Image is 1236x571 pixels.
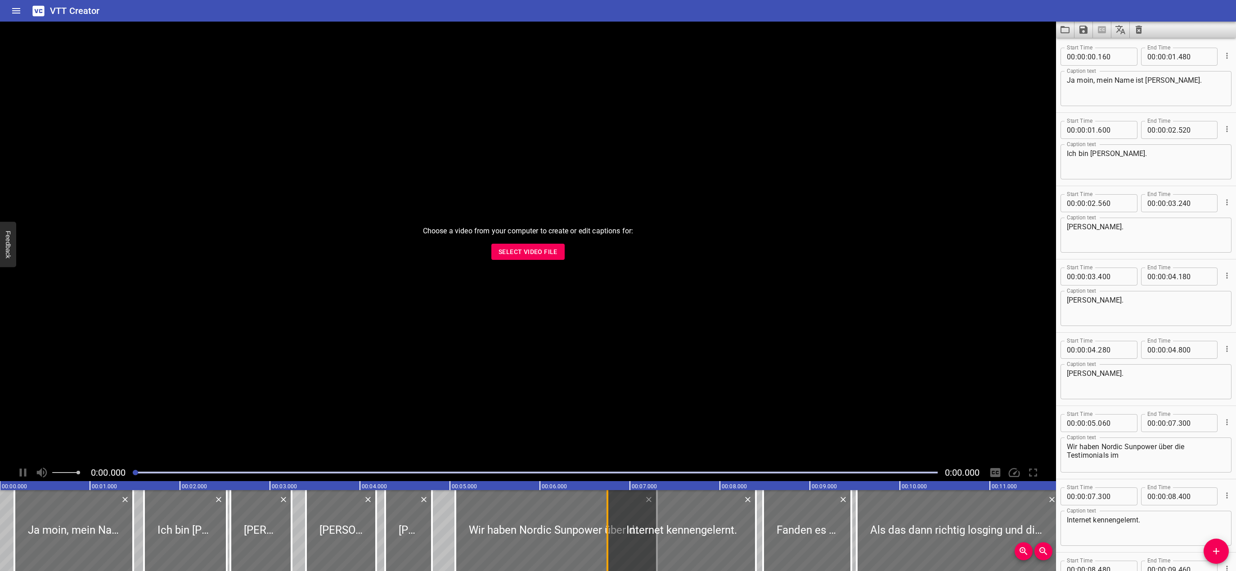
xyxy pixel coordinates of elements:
button: Cue Options [1221,343,1233,355]
button: Cue Options [1221,416,1233,428]
span: : [1075,414,1077,432]
div: Cue Options [1221,44,1232,67]
span: : [1166,48,1168,66]
text: 00:02.000 [182,483,207,490]
span: . [1096,121,1098,139]
span: : [1156,487,1158,505]
span: : [1156,48,1158,66]
input: 00 [1158,48,1166,66]
span: Select a video in the pane to the left, then you can automatically extract captions. [1093,22,1111,38]
textarea: Ich bin [PERSON_NAME]. [1067,149,1225,175]
div: Delete Cue [837,494,848,505]
input: 060 [1098,414,1131,432]
textarea: [PERSON_NAME]. [1067,296,1225,321]
button: Clear captions [1130,22,1148,38]
input: 07 [1168,414,1177,432]
span: : [1086,414,1088,432]
div: Toggle Full Screen [1025,464,1042,481]
textarea: Ja moin, mein Name ist [PERSON_NAME]. [1067,76,1225,102]
span: : [1156,121,1158,139]
text: 00:09.000 [812,483,837,490]
text: 00:08.000 [722,483,747,490]
span: . [1096,194,1098,212]
div: Cue Options [1221,117,1232,141]
div: Cue Options [1221,484,1232,507]
span: : [1166,268,1168,285]
button: Cue Options [1221,490,1233,501]
div: Play progress [133,472,938,473]
span: : [1166,341,1168,359]
input: 00 [1147,194,1156,212]
input: 00 [1067,487,1075,505]
span: : [1075,341,1077,359]
span: . [1096,414,1098,432]
input: 00 [1067,268,1075,285]
input: 00 [1077,121,1086,139]
span: : [1086,341,1088,359]
text: 00:11.000 [992,483,1017,490]
button: Delete [119,494,131,505]
text: 00:10.000 [902,483,927,490]
span: : [1166,414,1168,432]
span: : [1156,194,1158,212]
textarea: [PERSON_NAME]. [1067,369,1225,395]
text: 00:07.000 [632,483,657,490]
span: . [1177,341,1178,359]
input: 520 [1178,121,1211,139]
span: : [1086,48,1088,66]
input: 03 [1168,194,1177,212]
input: 00 [1147,487,1156,505]
input: 400 [1178,487,1211,505]
input: 400 [1098,268,1131,285]
span: : [1156,341,1158,359]
button: Load captions from file [1056,22,1074,38]
input: 600 [1098,121,1131,139]
input: 02 [1088,194,1096,212]
span: : [1075,268,1077,285]
span: . [1096,48,1098,66]
input: 02 [1168,121,1177,139]
span: Video Duration [945,467,980,478]
input: 00 [1077,48,1086,66]
button: Zoom Out [1034,542,1052,560]
input: 00 [1067,194,1075,212]
svg: Clear captions [1133,24,1144,35]
div: Cue Options [1221,337,1232,361]
input: 800 [1178,341,1211,359]
span: : [1086,487,1088,505]
text: 00:03.000 [272,483,297,490]
text: 00:00.000 [2,483,27,490]
text: 00:05.000 [452,483,477,490]
div: Delete Cue [213,494,223,505]
button: Add Cue [1204,539,1229,564]
input: 00 [1147,48,1156,66]
input: 00 [1147,268,1156,285]
input: 01 [1088,121,1096,139]
button: Zoom In [1015,542,1033,560]
textarea: Internet kennengelernt. [1067,516,1225,541]
span: : [1075,194,1077,212]
input: 00 [1147,341,1156,359]
input: 180 [1178,268,1211,285]
input: 00 [1077,487,1086,505]
span: . [1177,194,1178,212]
textarea: Wir haben Nordic Sunpower über die Testimonials im [1067,442,1225,468]
input: 560 [1098,194,1131,212]
div: Delete Cue [1046,494,1056,505]
span: : [1086,121,1088,139]
button: Cue Options [1221,123,1233,135]
input: 00 [1147,121,1156,139]
text: 00:04.000 [362,483,387,490]
span: : [1166,194,1168,212]
button: Translate captions [1111,22,1130,38]
input: 00 [1077,194,1086,212]
button: Delete [418,494,430,505]
input: 05 [1088,414,1096,432]
text: 00:01.000 [92,483,117,490]
span: . [1096,487,1098,505]
input: 480 [1178,48,1211,66]
button: Delete [1046,494,1058,505]
input: 04 [1088,341,1096,359]
div: Playback Speed [1006,464,1023,481]
input: 160 [1098,48,1131,66]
